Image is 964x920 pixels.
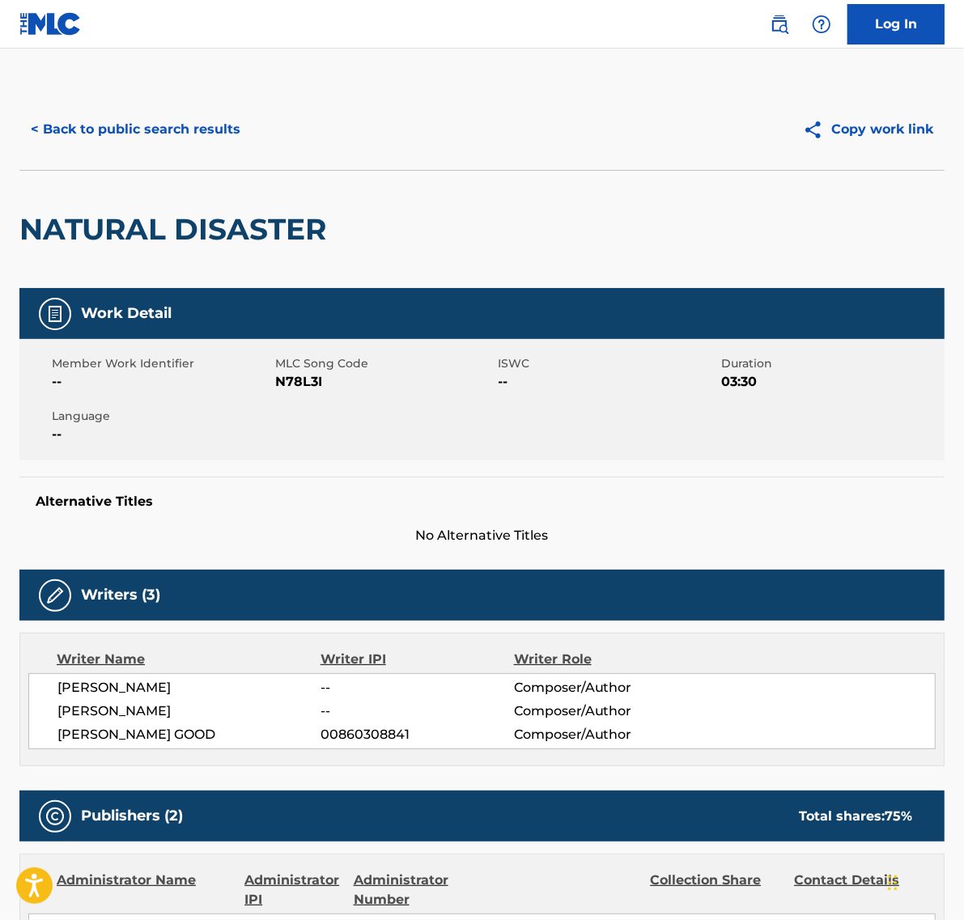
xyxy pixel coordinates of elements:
[275,372,495,392] span: N78L3I
[499,355,718,372] span: ISWC
[45,807,65,826] img: Publishers
[81,304,172,323] h5: Work Detail
[275,355,495,372] span: MLC Song Code
[499,372,718,392] span: --
[19,12,82,36] img: MLC Logo
[19,526,945,545] span: No Alternative Titles
[721,372,941,392] span: 03:30
[19,109,252,150] button: < Back to public search results
[847,4,945,45] a: Log In
[45,586,65,605] img: Writers
[57,650,321,669] div: Writer Name
[19,211,334,248] h2: NATURAL DISASTER
[321,725,513,744] span: 00860308841
[792,109,945,150] button: Copy work link
[885,808,912,824] span: 75 %
[45,304,65,324] img: Work Detail
[321,678,513,697] span: --
[514,650,690,669] div: Writer Role
[81,807,183,825] h5: Publishers (2)
[805,8,838,40] div: Help
[354,871,486,909] div: Administrator Number
[794,871,926,909] div: Contact Details
[799,807,912,826] div: Total shares:
[57,871,232,909] div: Administrator Name
[321,650,514,669] div: Writer IPI
[244,871,341,909] div: Administrator IPI
[721,355,941,372] span: Duration
[883,842,964,920] iframe: Chat Widget
[57,678,321,697] span: [PERSON_NAME]
[52,372,271,392] span: --
[812,15,831,34] img: help
[514,725,690,744] span: Composer/Author
[763,8,796,40] a: Public Search
[36,494,928,510] h5: Alternative Titles
[52,355,271,372] span: Member Work Identifier
[650,871,782,909] div: Collection Share
[57,702,321,721] span: [PERSON_NAME]
[803,120,831,140] img: Copy work link
[770,15,789,34] img: search
[514,702,690,721] span: Composer/Author
[321,702,513,721] span: --
[888,859,898,907] div: Drag
[52,425,271,444] span: --
[514,678,690,697] span: Composer/Author
[81,586,160,604] h5: Writers (3)
[57,725,321,744] span: [PERSON_NAME] GOOD
[52,408,271,425] span: Language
